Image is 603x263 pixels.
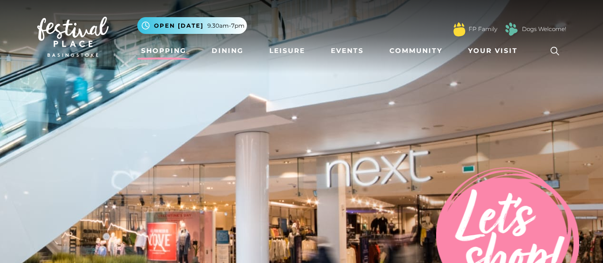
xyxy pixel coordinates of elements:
[207,21,245,30] span: 9.30am-7pm
[137,42,190,60] a: Shopping
[468,46,518,56] span: Your Visit
[469,25,497,33] a: FP Family
[37,17,109,57] img: Festival Place Logo
[208,42,247,60] a: Dining
[137,17,247,34] button: Open [DATE] 9.30am-7pm
[386,42,446,60] a: Community
[522,25,566,33] a: Dogs Welcome!
[327,42,368,60] a: Events
[266,42,309,60] a: Leisure
[154,21,204,30] span: Open [DATE]
[464,42,526,60] a: Your Visit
